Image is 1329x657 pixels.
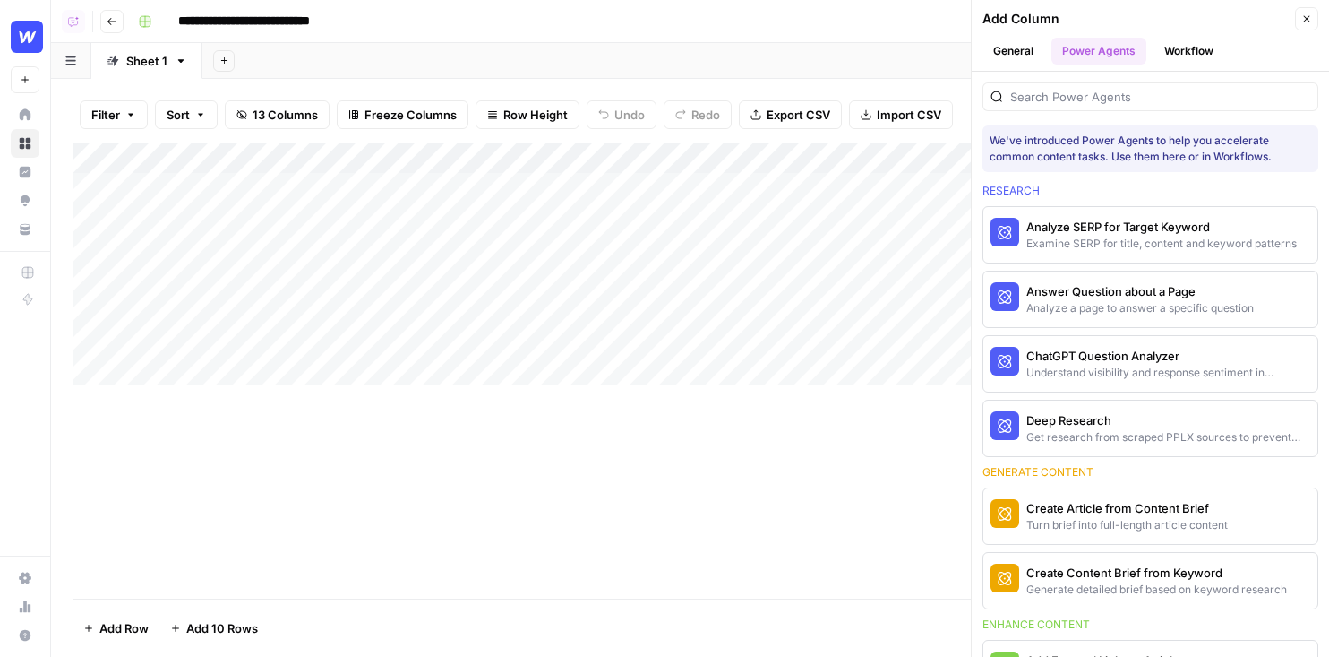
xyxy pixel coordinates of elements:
[1051,38,1146,65] button: Power Agents
[99,619,149,637] span: Add Row
[126,52,167,70] div: Sheet 1
[1026,282,1254,300] div: Answer Question about a Page
[587,100,656,129] button: Undo
[982,183,1318,199] div: Research
[73,614,159,643] button: Add Row
[253,106,318,124] span: 13 Columns
[983,488,1317,544] button: Create Article from Content BriefTurn brief into full-length article content
[11,592,39,621] a: Usage
[877,106,941,124] span: Import CSV
[1026,236,1297,252] div: Examine SERP for title, content and keyword patterns
[1026,300,1254,316] div: Analyze a page to answer a specific question
[767,106,830,124] span: Export CSV
[11,21,43,53] img: Webflow Logo
[186,619,258,637] span: Add 10 Rows
[983,207,1317,263] button: Analyze SERP for Target KeywordExamine SERP for title, content and keyword patterns
[167,106,190,124] span: Sort
[983,336,1317,392] button: ChatGPT Question AnalyzerUnderstand visibility and response sentiment in ChatGPT
[91,106,120,124] span: Filter
[1010,88,1310,106] input: Search Power Agents
[364,106,457,124] span: Freeze Columns
[11,215,39,244] a: Your Data
[11,100,39,129] a: Home
[11,158,39,186] a: Insights
[691,106,720,124] span: Redo
[476,100,579,129] button: Row Height
[982,38,1044,65] button: General
[11,621,39,650] button: Help + Support
[1026,582,1287,598] div: Generate detailed brief based on keyword research
[849,100,953,129] button: Import CSV
[739,100,842,129] button: Export CSV
[1026,564,1287,582] div: Create Content Brief from Keyword
[91,43,202,79] a: Sheet 1
[982,464,1318,480] div: Generate content
[983,401,1317,456] button: Deep ResearchGet research from scraped PPLX sources to prevent source [MEDICAL_DATA]
[337,100,468,129] button: Freeze Columns
[1026,411,1310,429] div: Deep Research
[159,614,269,643] button: Add 10 Rows
[11,129,39,158] a: Browse
[11,564,39,592] a: Settings
[664,100,732,129] button: Redo
[1026,218,1297,236] div: Analyze SERP for Target Keyword
[982,617,1318,633] div: Enhance content
[11,186,39,215] a: Opportunities
[990,133,1311,165] div: We've introduced Power Agents to help you accelerate common content tasks. Use them here or in Wo...
[1026,517,1228,533] div: Turn brief into full-length article content
[80,100,148,129] button: Filter
[983,553,1317,609] button: Create Content Brief from KeywordGenerate detailed brief based on keyword research
[1026,365,1310,381] div: Understand visibility and response sentiment in ChatGPT
[11,14,39,59] button: Workspace: Webflow
[1026,429,1310,445] div: Get research from scraped PPLX sources to prevent source [MEDICAL_DATA]
[1026,347,1310,365] div: ChatGPT Question Analyzer
[155,100,218,129] button: Sort
[983,272,1317,327] button: Answer Question about a PageAnalyze a page to answer a specific question
[1026,499,1228,517] div: Create Article from Content Brief
[503,106,568,124] span: Row Height
[614,106,645,124] span: Undo
[225,100,330,129] button: 13 Columns
[1153,38,1224,65] button: Workflow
